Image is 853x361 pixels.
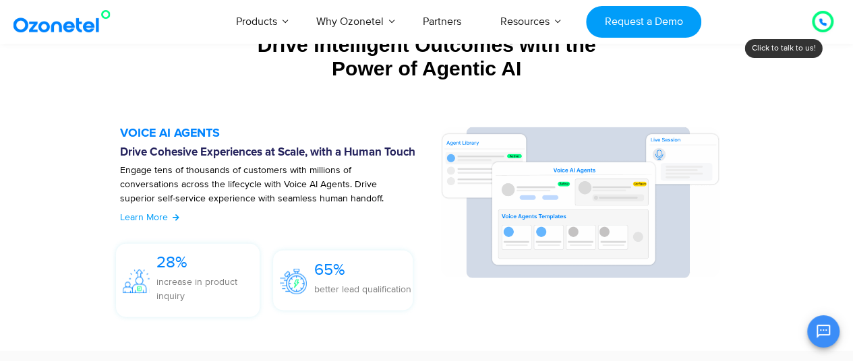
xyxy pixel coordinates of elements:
[123,269,150,294] img: 28%
[120,163,392,220] p: Engage tens of thousands of customers with millions of conversations across the lifecycle with Vo...
[120,127,426,139] h5: VOICE AI AGENTS
[120,211,168,223] span: Learn More
[156,275,260,303] p: increase in product inquiry
[280,269,307,294] img: 65%
[586,6,701,38] a: Request a Demo
[156,253,187,272] span: 28%
[120,210,180,224] a: Learn More
[314,282,411,296] p: better lead qualification
[59,33,794,80] div: Drive Intelligent Outcomes with the Power of Agentic AI
[807,315,840,348] button: Open chat
[314,260,345,280] span: 65%
[120,146,426,160] h6: Drive Cohesive Experiences at Scale, with a Human Touch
